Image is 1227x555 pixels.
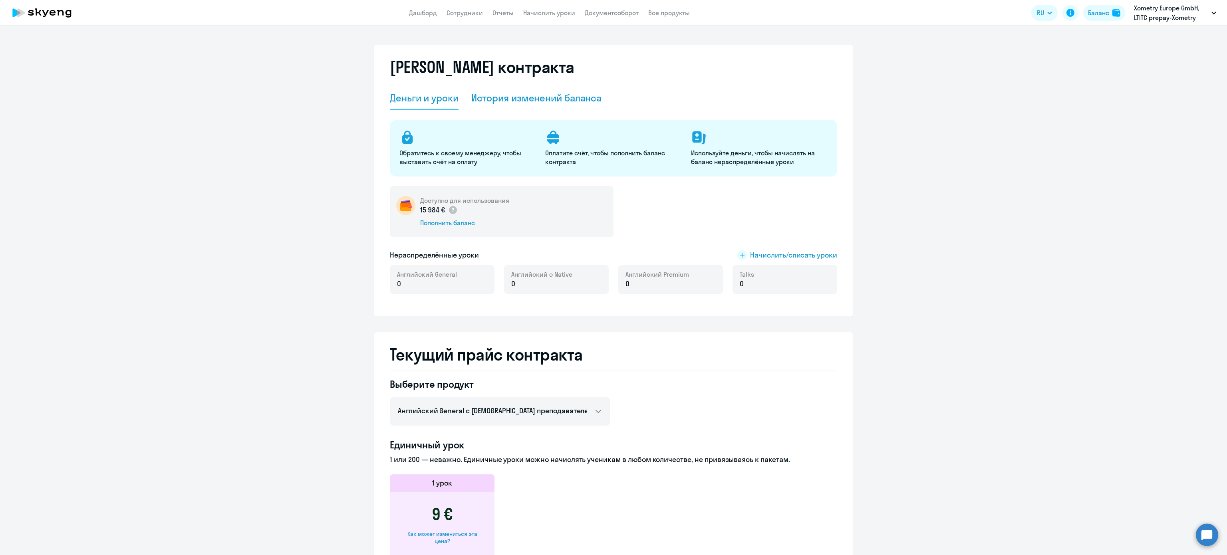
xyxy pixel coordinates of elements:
p: 15 984 € [420,205,458,215]
div: Как может измениться эта цена? [403,530,482,545]
img: wallet-circle.png [396,196,415,215]
a: Начислить уроки [523,9,575,17]
span: Английский с Native [511,270,572,279]
h4: Выберите продукт [390,378,610,390]
span: 0 [625,279,629,289]
span: 0 [511,279,515,289]
span: 0 [740,279,744,289]
span: Английский General [397,270,457,279]
p: Xometry Europe GmbH, LTITC prepay-Xometry Europe GmbH_Основной [1134,3,1208,22]
span: Talks [740,270,754,279]
button: RU [1031,5,1058,21]
img: balance [1112,9,1120,17]
h5: 1 урок [432,478,452,488]
div: Пополнить баланс [420,218,509,227]
p: Используйте деньги, чтобы начислять на баланс нераспределённые уроки [691,149,827,166]
a: Отчеты [492,9,514,17]
p: Оплатите счёт, чтобы пополнить баланс контракта [545,149,681,166]
span: 0 [397,279,401,289]
div: История изменений баланса [471,91,602,104]
span: Начислить/списать уроки [750,250,837,260]
h3: 9 € [432,505,453,524]
div: Деньги и уроки [390,91,459,104]
a: Дашборд [409,9,437,17]
span: RU [1037,8,1044,18]
a: Документооборот [585,9,639,17]
p: Обратитесь к своему менеджеру, чтобы выставить счёт на оплату [399,149,536,166]
h2: [PERSON_NAME] контракта [390,57,574,77]
p: 1 или 200 — неважно. Единичные уроки можно начислять ученикам в любом количестве, не привязываясь... [390,454,837,465]
a: Все продукты [648,9,690,17]
h2: Текущий прайс контракта [390,345,837,364]
a: Сотрудники [447,9,483,17]
span: Английский Premium [625,270,689,279]
h4: Единичный урок [390,438,837,451]
div: Баланс [1088,8,1109,18]
button: Балансbalance [1083,5,1125,21]
h5: Нераспределённые уроки [390,250,479,260]
h5: Доступно для использования [420,196,509,205]
button: Xometry Europe GmbH, LTITC prepay-Xometry Europe GmbH_Основной [1130,3,1220,22]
